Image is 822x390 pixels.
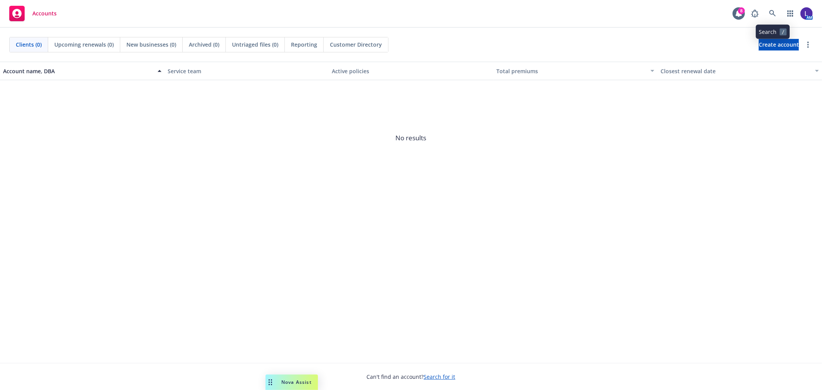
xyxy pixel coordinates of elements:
[126,40,176,49] span: New businesses (0)
[168,67,326,75] div: Service team
[804,40,813,49] a: more
[16,40,42,49] span: Clients (0)
[329,62,493,80] button: Active policies
[496,67,646,75] div: Total premiums
[424,373,456,380] a: Search for it
[232,40,278,49] span: Untriaged files (0)
[266,375,318,390] button: Nova Assist
[266,375,275,390] div: Drag to move
[493,62,658,80] button: Total premiums
[759,37,799,52] span: Create account
[747,6,763,21] a: Report a Bug
[330,40,382,49] span: Customer Directory
[332,67,490,75] div: Active policies
[3,67,153,75] div: Account name, DBA
[165,62,329,80] button: Service team
[32,10,57,17] span: Accounts
[765,6,780,21] a: Search
[783,6,798,21] a: Switch app
[189,40,219,49] span: Archived (0)
[759,39,799,50] a: Create account
[661,67,810,75] div: Closest renewal date
[367,373,456,381] span: Can't find an account?
[6,3,60,24] a: Accounts
[738,7,745,14] div: 8
[54,40,114,49] span: Upcoming renewals (0)
[800,7,813,20] img: photo
[657,62,822,80] button: Closest renewal date
[281,379,312,385] span: Nova Assist
[291,40,317,49] span: Reporting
